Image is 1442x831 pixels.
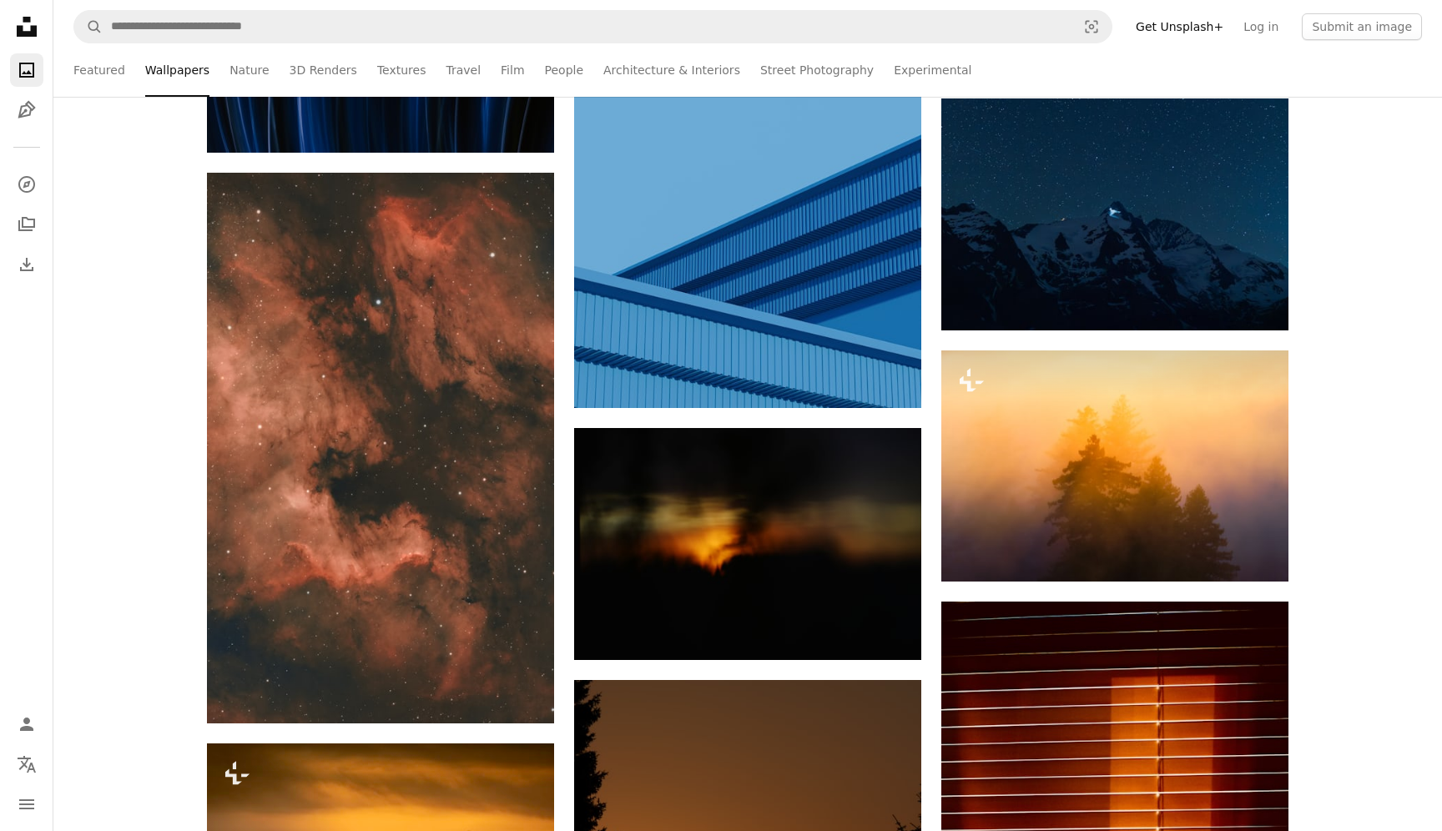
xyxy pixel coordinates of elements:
a: Film [501,43,524,97]
a: an airplane flying over a building with a sky background [574,195,921,210]
button: Visual search [1071,11,1112,43]
a: Log in [1233,13,1288,40]
a: Download History [10,248,43,281]
a: Photos [10,53,43,87]
a: Vibrant red and dark nebula with scattered stars [207,440,554,455]
img: Snowy mountains under a starry night sky [941,98,1288,330]
a: Snowy mountains under a starry night sky [941,207,1288,222]
form: Find visuals sitewide [73,10,1112,43]
a: Home — Unsplash [10,10,43,47]
a: Street Photography [760,43,874,97]
a: 3D Renders [290,43,357,97]
button: Menu [10,788,43,821]
a: People [545,43,584,97]
a: Textures [377,43,426,97]
a: Illustrations [10,93,43,127]
a: Nature [229,43,269,97]
a: Get Unsplash+ [1126,13,1233,40]
a: Dramatic sunset obscured by dark clouds and mist [574,536,921,551]
button: Language [10,748,43,781]
img: Trees are silhouetted in warm, golden mist. [941,350,1288,582]
a: Trees are silhouetted in warm, golden mist. [941,458,1288,473]
a: Architecture & Interiors [603,43,740,97]
a: Experimental [894,43,971,97]
a: Explore [10,168,43,201]
img: Vibrant red and dark nebula with scattered stars [207,173,554,723]
a: Travel [446,43,481,97]
a: Log in / Sign up [10,708,43,741]
button: Search Unsplash [74,11,103,43]
a: Featured [73,43,125,97]
a: Collections [10,208,43,241]
button: Submit an image [1302,13,1422,40]
img: Dramatic sunset obscured by dark clouds and mist [574,428,921,660]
